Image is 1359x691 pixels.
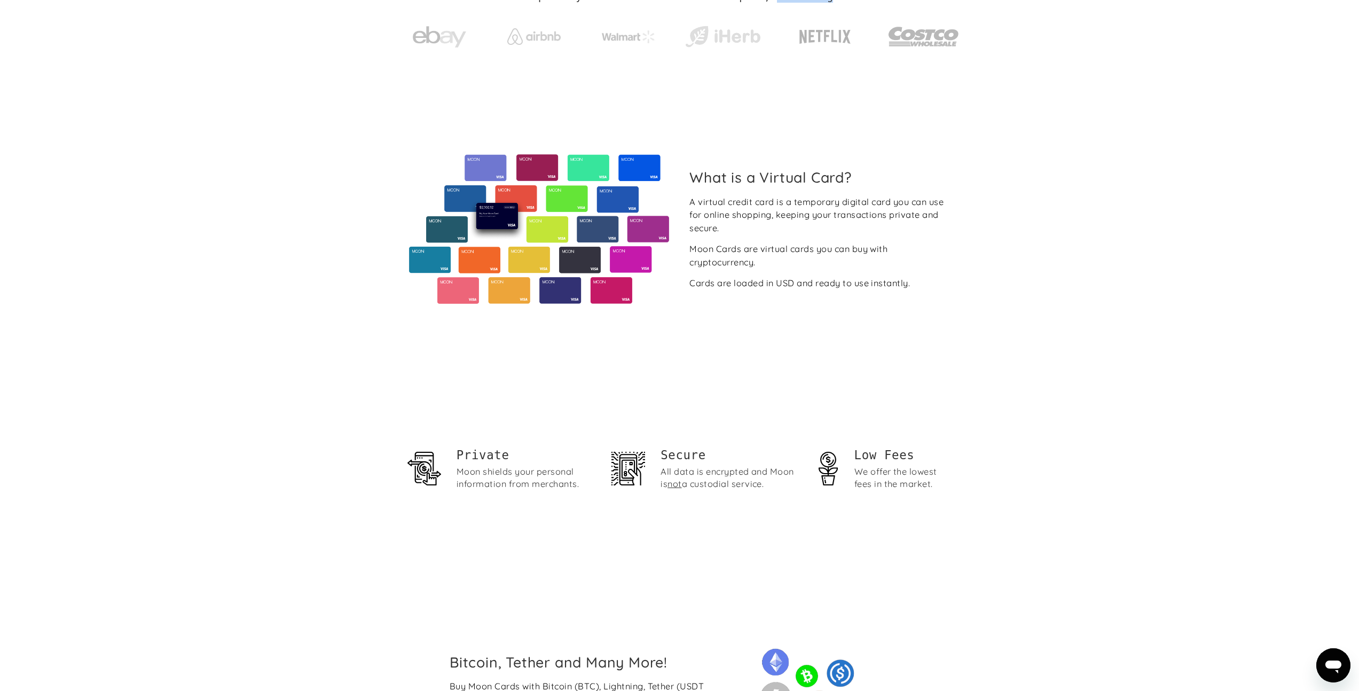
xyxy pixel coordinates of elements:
[683,23,763,51] img: iHerb
[661,447,798,464] h2: Secure
[888,6,960,62] a: Costco
[854,447,952,464] h1: Low Fees
[494,18,574,50] a: Airbnb
[400,10,480,59] a: ebay
[689,195,950,235] div: A virtual credit card is a temporary digital card you can use for online shopping, keeping your t...
[811,452,845,485] img: Money stewardship
[611,452,645,485] img: Security
[450,654,711,671] h2: Bitcoin, Tether and Many More!
[661,466,798,490] div: All data is encrypted and Moon is a custodial service.
[407,154,671,304] img: Virtual cards from Moon
[888,17,960,57] img: Costco
[798,23,852,50] img: Netflix
[854,466,952,490] div: We offer the lowest fees in the market.
[683,12,763,56] a: iHerb
[602,30,655,43] img: Walmart
[777,13,873,56] a: Netflix
[413,20,466,54] img: ebay
[457,466,594,490] div: Moon shields your personal information from merchants.
[667,478,681,489] span: not
[457,447,594,464] h1: Private
[588,20,668,49] a: Walmart
[689,169,950,186] h2: What is a Virtual Card?
[407,452,441,485] img: Privacy
[1316,648,1350,682] iframe: Button to launch messaging window
[507,28,561,45] img: Airbnb
[689,277,910,290] div: Cards are loaded in USD and ready to use instantly.
[689,242,950,269] div: Moon Cards are virtual cards you can buy with cryptocurrency.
